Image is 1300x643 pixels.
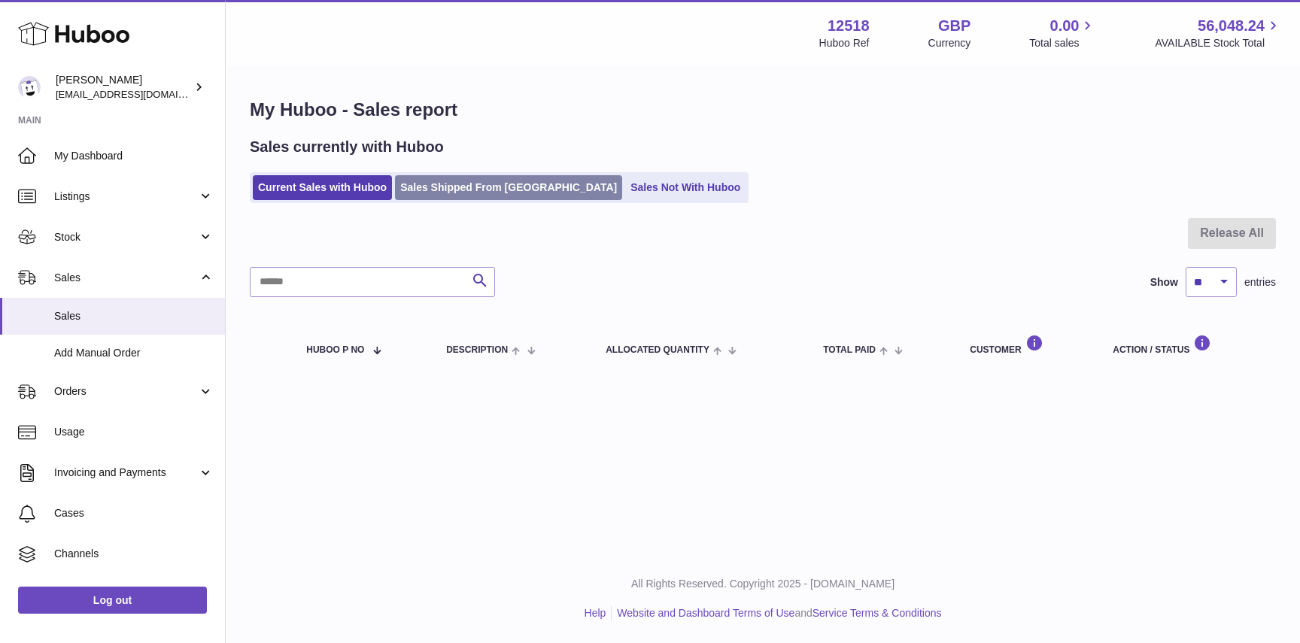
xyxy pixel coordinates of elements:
[1198,16,1265,36] span: 56,048.24
[54,309,214,323] span: Sales
[1244,275,1276,290] span: entries
[823,345,876,355] span: Total paid
[1155,16,1282,50] a: 56,048.24 AVAILABLE Stock Total
[56,88,221,100] span: [EMAIL_ADDRESS][DOMAIN_NAME]
[819,36,870,50] div: Huboo Ref
[54,190,198,204] span: Listings
[54,230,198,244] span: Stock
[446,345,508,355] span: Description
[938,16,970,36] strong: GBP
[612,606,941,620] li: and
[253,175,392,200] a: Current Sales with Huboo
[54,346,214,360] span: Add Manual Order
[828,16,870,36] strong: 12518
[1113,335,1261,355] div: Action / Status
[585,607,606,619] a: Help
[54,384,198,399] span: Orders
[1029,36,1096,50] span: Total sales
[1150,275,1178,290] label: Show
[54,506,214,520] span: Cases
[306,345,364,355] span: Huboo P no
[56,73,191,102] div: [PERSON_NAME]
[54,425,214,439] span: Usage
[18,587,207,614] a: Log out
[1029,16,1096,50] a: 0.00 Total sales
[54,271,198,285] span: Sales
[395,175,622,200] a: Sales Shipped From [GEOGRAPHIC_DATA]
[928,36,971,50] div: Currency
[606,345,709,355] span: ALLOCATED Quantity
[250,137,444,157] h2: Sales currently with Huboo
[1155,36,1282,50] span: AVAILABLE Stock Total
[54,149,214,163] span: My Dashboard
[54,466,198,480] span: Invoicing and Payments
[617,607,794,619] a: Website and Dashboard Terms of Use
[1050,16,1080,36] span: 0.00
[18,76,41,99] img: caitlin@fancylamp.co
[238,577,1288,591] p: All Rights Reserved. Copyright 2025 - [DOMAIN_NAME]
[812,607,942,619] a: Service Terms & Conditions
[970,335,1083,355] div: Customer
[250,98,1276,122] h1: My Huboo - Sales report
[54,547,214,561] span: Channels
[625,175,746,200] a: Sales Not With Huboo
